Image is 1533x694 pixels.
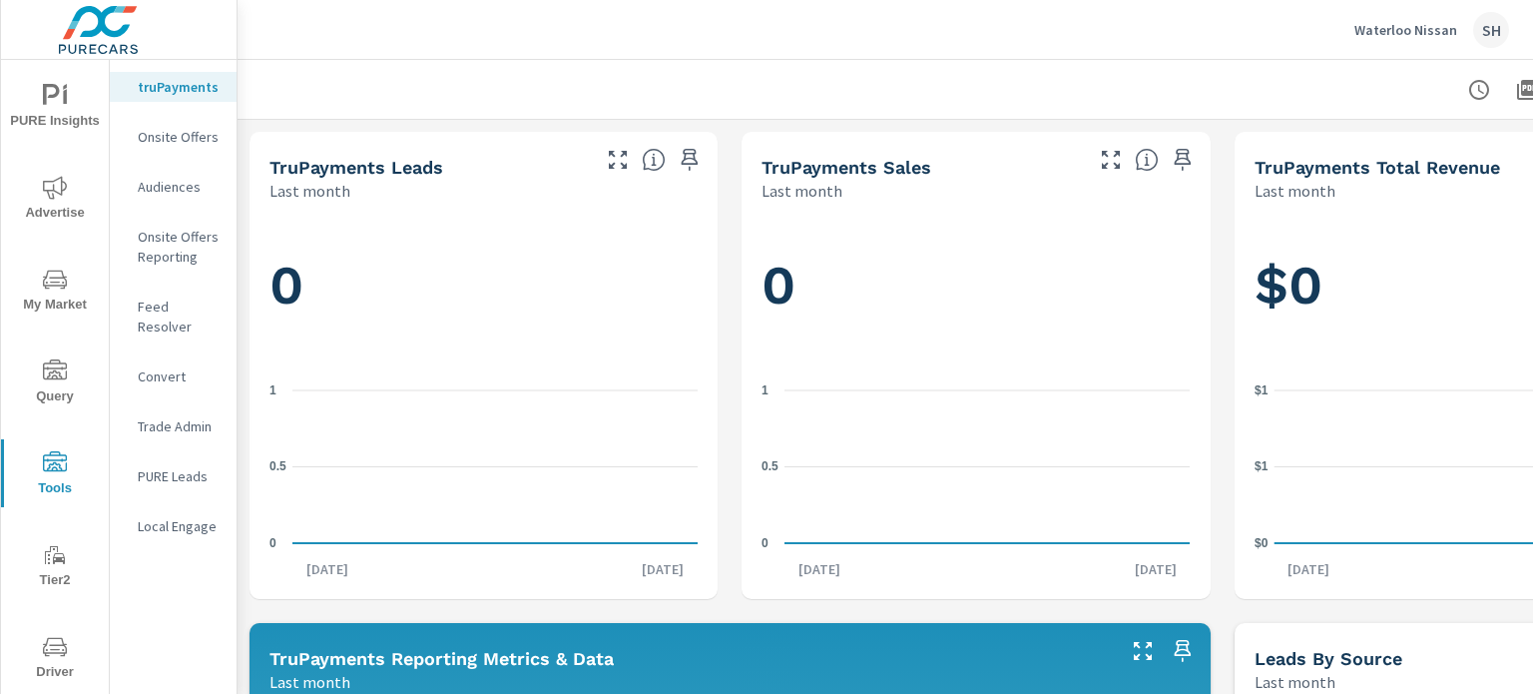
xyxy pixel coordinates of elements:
[1135,148,1159,172] span: Number of sales matched to a truPayments lead. [Source: This data is sourced from the dealer's DM...
[1255,459,1269,473] text: $1
[7,451,103,500] span: Tools
[1255,179,1335,203] p: Last month
[110,222,237,272] div: Onsite Offers Reporting
[674,144,706,176] span: Save this to your personalized report
[7,268,103,317] span: My Market
[762,536,768,550] text: 0
[110,461,237,491] div: PURE Leads
[138,416,221,436] p: Trade Admin
[110,172,237,202] div: Audiences
[138,297,221,337] p: Feed Resolver
[269,252,698,320] h1: 0
[762,459,778,473] text: 0.5
[269,536,276,550] text: 0
[138,366,221,386] p: Convert
[110,292,237,342] div: Feed Resolver
[1167,144,1199,176] span: Save this to your personalized report
[642,148,666,172] span: The number of truPayments leads.
[1167,635,1199,667] span: Save this to your personalized report
[784,559,854,579] p: [DATE]
[7,359,103,408] span: Query
[110,361,237,391] div: Convert
[292,559,362,579] p: [DATE]
[762,179,842,203] p: Last month
[138,127,221,147] p: Onsite Offers
[628,559,698,579] p: [DATE]
[1473,12,1509,48] div: SH
[110,411,237,441] div: Trade Admin
[1127,635,1159,667] button: Make Fullscreen
[1255,536,1269,550] text: $0
[269,670,350,694] p: Last month
[138,177,221,197] p: Audiences
[1095,144,1127,176] button: Make Fullscreen
[1274,559,1343,579] p: [DATE]
[269,157,443,178] h5: truPayments Leads
[269,179,350,203] p: Last month
[269,459,286,473] text: 0.5
[138,227,221,267] p: Onsite Offers Reporting
[602,144,634,176] button: Make Fullscreen
[762,157,931,178] h5: truPayments Sales
[269,648,614,669] h5: truPayments Reporting Metrics & Data
[7,84,103,133] span: PURE Insights
[7,543,103,592] span: Tier2
[1255,648,1402,669] h5: Leads By Source
[269,383,276,397] text: 1
[138,466,221,486] p: PURE Leads
[7,176,103,225] span: Advertise
[110,511,237,541] div: Local Engage
[1255,383,1269,397] text: $1
[1121,559,1191,579] p: [DATE]
[1255,157,1500,178] h5: truPayments Total Revenue
[110,122,237,152] div: Onsite Offers
[1255,670,1335,694] p: Last month
[138,77,221,97] p: truPayments
[1354,21,1457,39] p: Waterloo Nissan
[7,635,103,684] span: Driver
[762,252,1190,320] h1: 0
[110,72,237,102] div: truPayments
[138,516,221,536] p: Local Engage
[762,383,768,397] text: 1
